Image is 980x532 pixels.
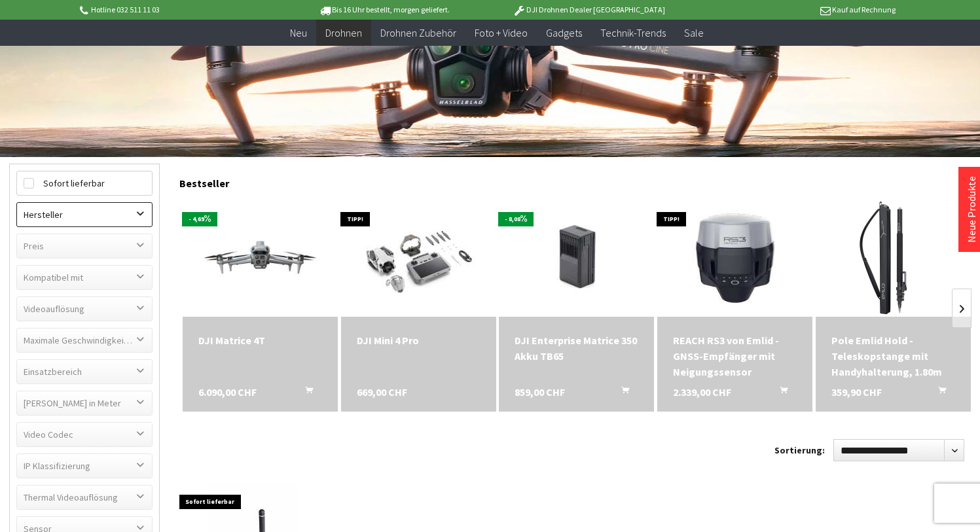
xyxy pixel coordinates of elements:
div: Pole Emlid Hold - Teleskopstange mit Handyhalterung, 1.80m [831,332,955,380]
span: Drohnen [325,26,362,39]
p: Kauf auf Rechnung [691,2,896,18]
img: DJI Matrice 4T [183,215,338,302]
label: Maximale Flughöhe in Meter [17,391,152,415]
label: Maximale Geschwindigkeit in km/h [17,328,152,352]
label: Hersteller [17,203,152,226]
p: Bis 16 Uhr bestellt, morgen geliefert. [282,2,486,18]
a: Drohnen Zubehör [371,20,465,46]
label: Thermal Videoauflösung [17,486,152,509]
button: In den Warenkorb [606,384,637,401]
img: DJI Mini 4 Pro [345,199,492,317]
label: Kompatibel mit [17,266,152,289]
a: Pole Emlid Hold - Teleskopstange mit Handyhalterung, 1.80m 359,90 CHF In den Warenkorb [831,332,955,380]
div: DJI Enterprise Matrice 350 Akku TB65 [515,332,638,364]
label: Videoauflösung [17,297,152,321]
div: DJI Matrice 4T [198,332,322,348]
span: Technik-Trends [600,26,666,39]
label: Preis [17,234,152,258]
a: DJI Mini 4 Pro 669,00 CHF [357,332,481,348]
span: Neu [290,26,307,39]
label: Sortierung: [774,440,825,461]
a: Neue Produkte [965,176,978,243]
a: Drohnen [316,20,371,46]
label: Einsatzbereich [17,360,152,383]
a: Sale [675,20,713,46]
img: Pole Emlid Hold - Teleskopstange mit Handyhalterung, 1.80m [835,199,953,317]
label: Video Codec [17,423,152,446]
div: Bestseller [179,164,971,196]
p: Hotline 032 511 11 03 [78,2,282,18]
span: Gadgets [546,26,582,39]
a: DJI Matrice 4T 6.090,00 CHF In den Warenkorb [198,332,322,348]
span: 359,90 CHF [831,384,882,400]
a: DJI Enterprise Matrice 350 Akku TB65 859,00 CHF In den Warenkorb [515,332,638,364]
div: DJI Mini 4 Pro [357,332,481,348]
div: REACH RS3 von Emlid - GNSS-Empfänger mit Neigungssensor [673,332,797,380]
a: Foto + Video [465,20,537,46]
a: Technik-Trends [591,20,675,46]
label: Sofort lieferbar [17,171,152,195]
img: REACH RS3 von Emlid - GNSS-Empfänger mit Neigungssensor [676,199,794,317]
label: IP Klassifizierung [17,454,152,478]
a: Gadgets [537,20,591,46]
button: In den Warenkorb [922,384,954,401]
button: In den Warenkorb [289,384,321,401]
button: In den Warenkorb [764,384,795,401]
span: 2.339,00 CHF [673,384,731,400]
img: DJI Enterprise Matrice 350 Akku TB65 [503,199,650,317]
a: Neu [281,20,316,46]
span: 6.090,00 CHF [198,384,257,400]
span: Sale [684,26,704,39]
span: Drohnen Zubehör [380,26,456,39]
span: Foto + Video [475,26,528,39]
p: DJI Drohnen Dealer [GEOGRAPHIC_DATA] [486,2,691,18]
span: 859,00 CHF [515,384,565,400]
a: REACH RS3 von Emlid - GNSS-Empfänger mit Neigungssensor 2.339,00 CHF In den Warenkorb [673,332,797,380]
span: 669,00 CHF [357,384,407,400]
